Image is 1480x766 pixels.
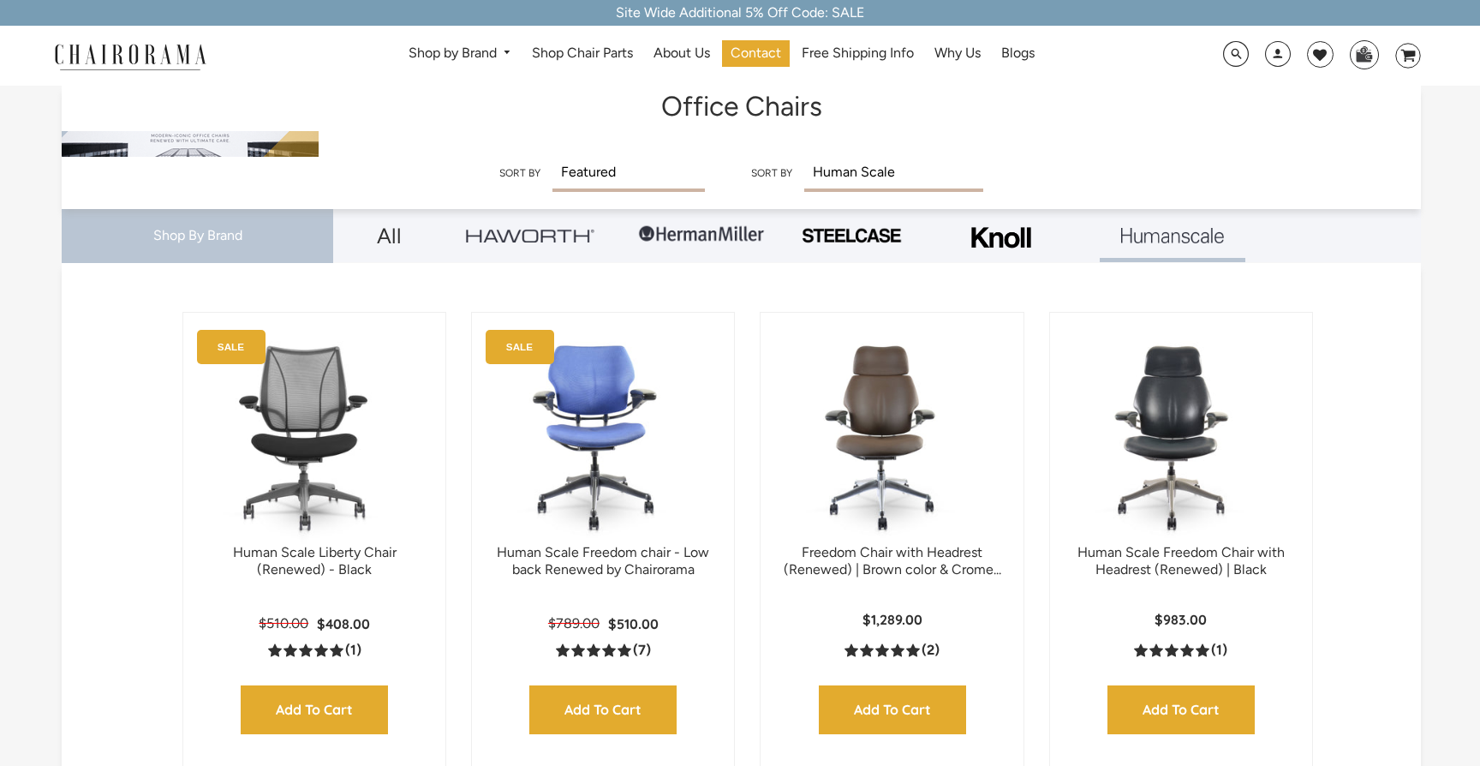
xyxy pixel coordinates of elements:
span: Why Us [934,45,981,63]
img: Group-1.png [637,209,766,260]
img: Group_4be16a4b-c81a-4a6e-a540-764d0a8faf6e.png [466,229,594,242]
a: 5.0 rating (2 votes) [844,641,940,659]
span: $510.00 [608,615,659,632]
a: Shop Chair Parts [523,40,642,67]
img: Freedom Chair with Headrest (Renewed) | Brown color & Crome base - chairorama [778,330,992,544]
a: 5.0 rating (1 votes) [268,641,361,659]
span: (7) [633,642,651,660]
span: About Us [653,45,710,63]
nav: DesktopNavigation [289,40,1155,72]
img: Human Scale Freedom chair - Low back Renewed by Chairorama - chairorama [489,330,703,544]
div: Shop By Brand [62,209,333,263]
a: Free Shipping Info [793,40,922,67]
a: Human Scale Freedom Chair with Headrest (Renewed) | Black - chairorama Human Scale Freedom Chair ... [1067,330,1295,544]
a: Freedom Chair with Headrest (Renewed) | Brown color & Crome base - chairorama Freedom Chair with ... [778,330,1006,544]
img: chairorama [45,41,216,71]
a: Human Scale Freedom chair - Low back Renewed by Chairorama - chairorama Human Scale Freedom chair... [489,330,717,544]
a: Freedom Chair with Headrest (Renewed) | Brown color & Crome... [784,544,1001,578]
input: Add to Cart [529,685,677,734]
label: Sort by [499,167,540,179]
h1: Office Chairs [79,86,1404,123]
a: Human Scale Liberty Chair (Renewed) - Black - chairorama Human Scale Liberty Chair (Renewed) - Bl... [200,330,428,544]
span: Blogs [1001,45,1035,63]
a: Shop by Brand [400,40,521,67]
span: (1) [345,642,361,660]
span: Shop Chair Parts [532,45,633,63]
span: $1,289.00 [862,611,922,628]
a: Human Scale Liberty Chair (Renewed) - Black [233,544,397,578]
a: Contact [722,40,790,67]
a: 5.0 rating (7 votes) [556,641,651,659]
span: $510.00 [259,615,308,631]
a: 5.0 rating (1 votes) [1134,641,1227,659]
text: SALE [506,341,533,352]
img: Human Scale Freedom Chair with Headrest (Renewed) | Black - chairorama [1067,330,1281,544]
span: Free Shipping Info [802,45,914,63]
span: $789.00 [548,615,600,631]
a: Blogs [993,40,1043,67]
span: (1) [1211,642,1227,660]
label: Sort by [751,167,792,179]
input: Add to Cart [1107,685,1255,734]
text: SALE [218,341,244,352]
span: (2) [922,642,940,660]
a: Human Scale Freedom Chair with Headrest (Renewed) | Black [1077,544,1285,578]
span: Contact [731,45,781,63]
input: Add to Cart [241,685,388,734]
img: Human Scale Liberty Chair (Renewed) - Black - chairorama [200,330,415,544]
img: PHOTO-2024-07-09-00-53-10-removebg-preview.png [800,226,903,245]
img: WhatsApp_Image_2024-07-12_at_16.23.01.webp [1351,41,1377,67]
span: $408.00 [317,615,370,632]
img: Layer_1_1.png [1121,228,1224,243]
input: Add to Cart [819,685,966,734]
a: About Us [645,40,719,67]
span: $983.00 [1155,611,1207,628]
a: Human Scale Freedom chair - Low back Renewed by Chairorama [497,544,709,578]
img: Frame_4.png [967,216,1035,260]
a: All [346,209,432,262]
a: Why Us [926,40,989,67]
